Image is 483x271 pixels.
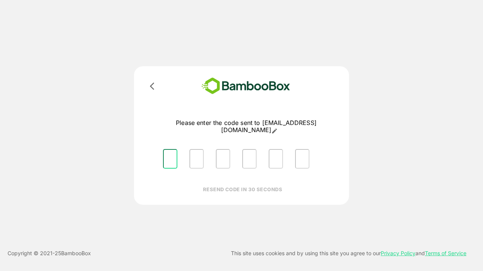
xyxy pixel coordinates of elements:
p: Please enter the code sent to [EMAIL_ADDRESS][DOMAIN_NAME] [157,119,335,134]
input: Please enter OTP character 6 [295,149,309,169]
input: Please enter OTP character 2 [189,149,204,169]
p: This site uses cookies and by using this site you agree to our and [231,249,466,258]
input: Please enter OTP character 4 [242,149,257,169]
input: Please enter OTP character 5 [269,149,283,169]
input: Please enter OTP character 3 [216,149,230,169]
input: Please enter OTP character 1 [163,149,177,169]
p: Copyright © 2021- 25 BambooBox [8,249,91,258]
a: Terms of Service [425,250,466,256]
img: bamboobox [191,75,301,97]
a: Privacy Policy [381,250,415,256]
